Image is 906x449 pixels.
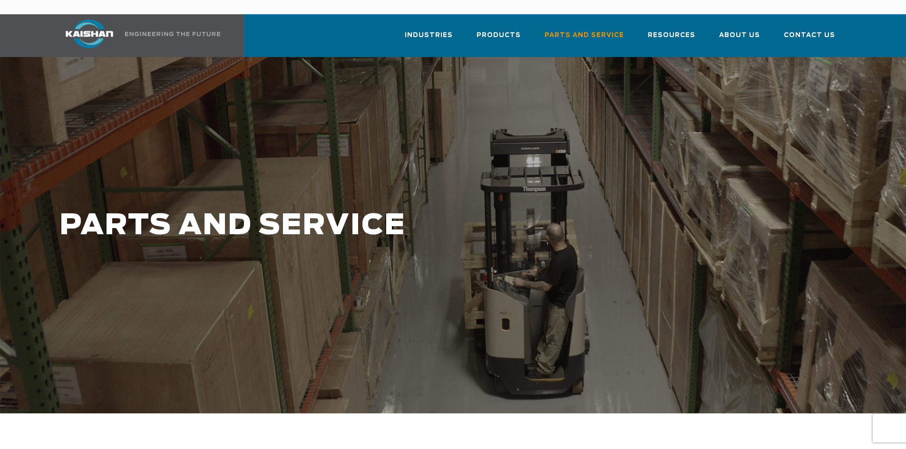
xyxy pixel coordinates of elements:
[784,23,835,55] a: Contact Us
[477,30,521,41] span: Products
[59,210,714,242] h1: PARTS AND SERVICE
[719,23,760,55] a: About Us
[784,30,835,41] span: Contact Us
[405,23,453,55] a: Industries
[545,30,624,41] span: Parts and Service
[648,30,695,41] span: Resources
[54,14,222,57] a: Kaishan USA
[545,23,624,55] a: Parts and Service
[405,30,453,41] span: Industries
[54,19,125,48] img: kaishan logo
[477,23,521,55] a: Products
[648,23,695,55] a: Resources
[719,30,760,41] span: About Us
[125,32,220,36] img: Engineering the future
